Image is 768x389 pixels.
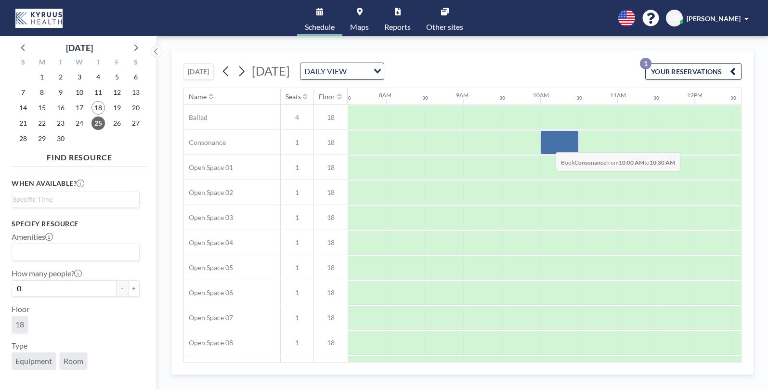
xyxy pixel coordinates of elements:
label: Amenities [12,232,53,242]
span: Monday, September 15, 2025 [35,101,49,115]
span: 1 [281,188,313,197]
button: [DATE] [183,63,214,80]
span: Friday, September 5, 2025 [110,70,124,84]
span: Monday, September 1, 2025 [35,70,49,84]
span: [PERSON_NAME] [687,14,741,23]
div: [DATE] [66,41,93,54]
span: Tuesday, September 2, 2025 [54,70,67,84]
span: 18 [314,238,348,247]
span: 1 [281,163,313,172]
div: Search for option [12,192,139,207]
span: DAILY VIEW [302,65,349,78]
div: Search for option [12,244,139,260]
span: 1 [281,288,313,297]
span: Open Space 06 [184,288,233,297]
span: 18 [314,213,348,222]
span: 18 [314,163,348,172]
div: 9AM [456,91,469,99]
div: 30 [499,95,505,101]
span: Friday, September 26, 2025 [110,117,124,130]
span: Thursday, September 25, 2025 [91,117,105,130]
span: Other sites [426,23,463,31]
b: 10:30 AM [650,159,675,166]
div: 30 [422,95,428,101]
div: Seats [286,92,301,101]
span: Saturday, September 20, 2025 [129,101,143,115]
span: [DATE] [252,64,290,78]
span: Thursday, September 11, 2025 [91,86,105,99]
span: 1 [281,338,313,347]
span: Open Space 08 [184,338,233,347]
span: 18 [314,263,348,272]
span: 18 [314,113,348,122]
input: Search for option [13,194,134,205]
span: Saturday, September 13, 2025 [129,86,143,99]
span: 1 [281,238,313,247]
span: Wednesday, September 10, 2025 [73,86,86,99]
span: Tuesday, September 16, 2025 [54,101,67,115]
div: Floor [319,92,335,101]
b: 10:00 AM [619,159,644,166]
span: Friday, September 19, 2025 [110,101,124,115]
span: Saturday, September 27, 2025 [129,117,143,130]
span: Sunday, September 7, 2025 [16,86,30,99]
span: 18 [314,138,348,147]
span: Reports [384,23,411,31]
b: Consonance [574,159,606,166]
p: 1 [640,58,651,69]
div: Name [189,92,207,101]
input: Search for option [13,246,134,259]
div: 8AM [379,91,391,99]
div: M [33,57,52,69]
span: 18 [15,320,24,329]
div: T [89,57,107,69]
div: 30 [576,95,582,101]
div: F [107,57,126,69]
span: Open Space 05 [184,263,233,272]
span: 18 [314,338,348,347]
label: Type [12,341,27,350]
span: Open Space 02 [184,188,233,197]
span: Monday, September 8, 2025 [35,86,49,99]
span: Equipment [15,356,52,366]
h3: Specify resource [12,220,140,228]
img: organization-logo [15,9,63,28]
span: Book from to [556,152,680,171]
span: Room [64,356,83,366]
span: Thursday, September 18, 2025 [91,101,105,115]
div: 10AM [533,91,549,99]
div: 30 [345,95,351,101]
span: 18 [314,288,348,297]
span: Consonance [184,138,226,147]
label: Floor [12,304,29,314]
button: + [128,280,140,297]
span: Sunday, September 14, 2025 [16,101,30,115]
span: Tuesday, September 9, 2025 [54,86,67,99]
span: Open Space 01 [184,163,233,172]
span: 18 [314,313,348,322]
span: Thursday, September 4, 2025 [91,70,105,84]
span: Wednesday, September 24, 2025 [73,117,86,130]
span: Tuesday, September 30, 2025 [54,132,67,145]
span: Open Space 07 [184,313,233,322]
span: Open Space 03 [184,213,233,222]
div: S [14,57,33,69]
span: Open Space 04 [184,238,233,247]
button: YOUR RESERVATIONS1 [645,63,742,80]
span: Ballad [184,113,208,122]
span: 18 [314,188,348,197]
span: Schedule [305,23,335,31]
span: Saturday, September 6, 2025 [129,70,143,84]
div: 12PM [687,91,703,99]
div: W [70,57,89,69]
span: Maps [350,23,369,31]
div: S [126,57,145,69]
span: 4 [281,113,313,122]
button: - [117,280,128,297]
span: Monday, September 29, 2025 [35,132,49,145]
span: 1 [281,213,313,222]
span: 1 [281,313,313,322]
div: 30 [653,95,659,101]
span: 1 [281,138,313,147]
span: OD [669,14,679,23]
